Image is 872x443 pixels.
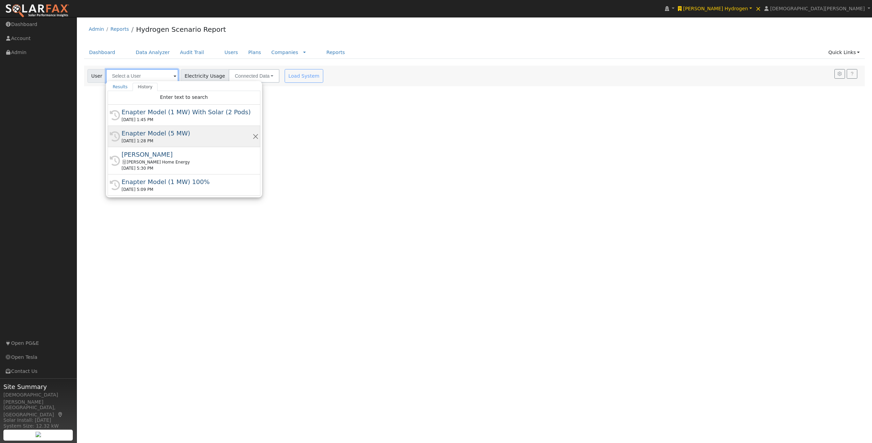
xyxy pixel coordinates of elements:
div: [DATE] 1:28 PM [122,138,253,144]
a: Map [57,412,64,417]
i: History [110,180,120,190]
a: Plans [243,46,266,59]
button: Settings [834,69,845,79]
span: User [87,69,106,83]
a: Hydrogen Scenario Report [136,25,226,34]
a: Users [219,46,243,59]
div: [PERSON_NAME] Home Energy [122,159,253,165]
span: [PERSON_NAME] Hydrogen [683,6,748,11]
a: Quick Links [823,46,865,59]
div: Enapter Model (1 MW) 100% [122,177,253,186]
button: Connected Data [229,69,280,83]
div: [DATE] 5:09 PM [122,186,253,193]
div: Enapter Model (1 MW) With Solar (2 Pods) [122,107,253,117]
a: Results [108,83,133,91]
i: History [110,131,120,142]
a: Reports [110,26,129,32]
span: Electricity Usage [181,69,229,83]
div: System Size: 12.32 kW [3,422,73,430]
a: Audit Trail [175,46,209,59]
img: SolarFax [5,4,69,18]
div: [PERSON_NAME] [122,150,253,159]
a: Data Analyzer [131,46,175,59]
span: [DEMOGRAPHIC_DATA][PERSON_NAME] [770,6,865,11]
div: [DEMOGRAPHIC_DATA][PERSON_NAME] [3,391,73,406]
div: [GEOGRAPHIC_DATA], [GEOGRAPHIC_DATA] [3,404,73,418]
a: Dashboard [84,46,121,59]
div: Solar Install: [DATE] [3,417,73,424]
span: Site Summary [3,382,73,391]
div: [DATE] 1:45 PM [122,117,253,123]
i: History [110,156,120,166]
span: × [755,4,761,13]
a: Companies [271,50,298,55]
span: Enter text to search [160,94,208,100]
i: History [110,110,120,120]
a: Help Link [847,69,857,79]
a: History [133,83,158,91]
input: Select a User [106,69,178,83]
a: Reports [321,46,350,59]
a: Admin [89,26,104,32]
div: Enapter Model (5 MW) [122,129,253,138]
img: retrieve [36,432,41,437]
button: Remove this history [253,133,259,140]
div: [DATE] 5:30 PM [122,165,253,171]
